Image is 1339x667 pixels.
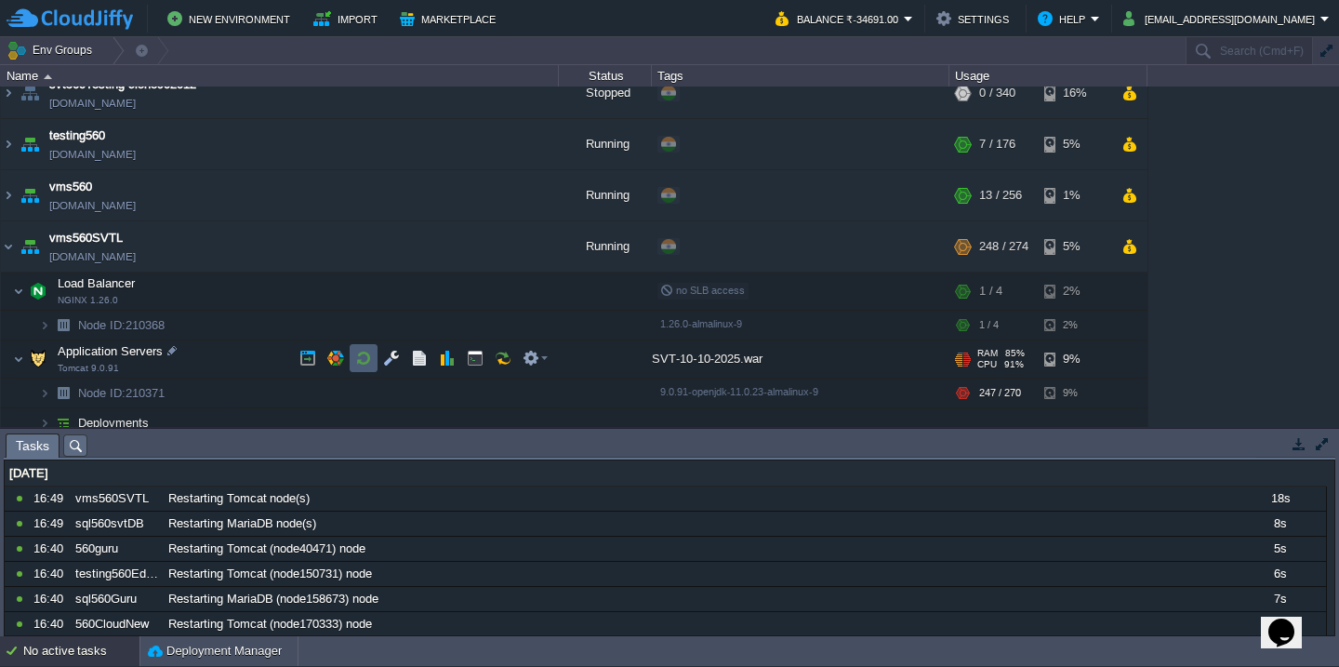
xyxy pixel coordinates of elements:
[400,7,501,30] button: Marketplace
[1044,273,1105,311] div: 2%
[76,416,152,432] span: Deployments
[560,65,651,87] div: Status
[33,537,69,561] div: 16:40
[1044,312,1105,340] div: 2%
[1234,562,1325,586] div: 6s
[168,616,372,633] span: Restarting Tomcat (node170333) node
[33,512,69,536] div: 16:49
[936,7,1014,30] button: Settings
[49,230,123,248] a: vms560SVTL
[979,171,1022,221] div: 13 / 256
[7,37,99,63] button: Env Groups
[950,65,1147,87] div: Usage
[39,312,50,340] img: AMDAwAAAACH5BAEAAAAALAAAAAABAAEAAAICRAEAOw==
[76,318,167,334] span: 210368
[660,286,745,297] span: no SLB access
[33,487,69,511] div: 16:49
[1,222,16,273] img: AMDAwAAAACH5BAEAAAAALAAAAAABAAEAAAICRAEAOw==
[56,277,138,291] a: Load BalancerNGINX 1.26.0
[559,171,652,221] div: Running
[49,146,136,165] a: [DOMAIN_NAME]
[1,171,16,221] img: AMDAwAAAACH5BAEAAAAALAAAAAABAAEAAAICRAEAOw==
[168,490,310,507] span: Restarting Tomcat node(s)
[559,222,652,273] div: Running
[39,409,50,438] img: AMDAwAAAACH5BAEAAAAALAAAAAABAAEAAAICRAEAOw==
[1234,512,1325,536] div: 8s
[13,341,24,379] img: AMDAwAAAACH5BAEAAAAALAAAAAABAAEAAAICRAEAOw==
[58,296,118,307] span: NGINX 1.26.0
[979,120,1015,170] div: 7 / 176
[1044,171,1105,221] div: 1%
[1,120,16,170] img: AMDAwAAAACH5BAEAAAAALAAAAAABAAEAAAICRAEAOw==
[1234,587,1325,611] div: 7s
[71,537,162,561] div: 560guru
[1044,380,1105,408] div: 9%
[76,386,167,402] a: Node ID:210371
[49,248,136,267] a: [DOMAIN_NAME]
[16,434,49,458] span: Tasks
[776,7,904,30] button: Balance ₹-34691.00
[13,273,24,311] img: AMDAwAAAACH5BAEAAAAALAAAAAABAAEAAAICRAEAOw==
[660,387,818,398] span: 9.0.91-openjdk-11.0.23-almalinux-9
[1,69,16,119] img: AMDAwAAAACH5BAEAAAAALAAAAAABAAEAAAICRAEAOw==
[33,612,69,636] div: 16:40
[1038,7,1091,30] button: Help
[559,120,652,170] div: Running
[977,349,998,360] span: RAM
[76,318,167,334] a: Node ID:210368
[56,276,138,292] span: Load Balancer
[977,360,997,371] span: CPU
[979,273,1002,311] div: 1 / 4
[5,461,1326,486] div: [DATE]
[660,319,742,330] span: 1.26.0-almalinux-9
[76,386,167,402] span: 210371
[49,95,136,113] a: [DOMAIN_NAME]
[653,65,948,87] div: Tags
[148,642,282,660] button: Deployment Manager
[168,515,316,532] span: Restarting MariaDB node(s)
[71,562,162,586] div: testing560EduBee
[7,7,133,31] img: CloudJiffy
[168,566,372,582] span: Restarting Tomcat (node150731) node
[979,312,999,340] div: 1 / 4
[71,587,162,611] div: sql560Guru
[652,341,949,379] div: SVT-10-10-2025.war
[1005,349,1025,360] span: 85%
[78,387,126,401] span: Node ID:
[50,380,76,408] img: AMDAwAAAACH5BAEAAAAALAAAAAABAAEAAAICRAEAOw==
[71,487,162,511] div: vms560SVTL
[50,312,76,340] img: AMDAwAAAACH5BAEAAAAALAAAAAABAAEAAAICRAEAOw==
[33,562,69,586] div: 16:40
[1261,593,1320,648] iframe: chat widget
[78,319,126,333] span: Node ID:
[25,341,51,379] img: AMDAwAAAACH5BAEAAAAALAAAAAABAAEAAAICRAEAOw==
[168,540,365,557] span: Restarting Tomcat (node40471) node
[17,120,43,170] img: AMDAwAAAACH5BAEAAAAALAAAAAABAAEAAAICRAEAOw==
[2,65,558,87] div: Name
[979,222,1028,273] div: 248 / 274
[49,197,136,216] a: [DOMAIN_NAME]
[1044,120,1105,170] div: 5%
[49,179,92,197] span: vms560
[71,512,162,536] div: sql560svtDB
[17,69,43,119] img: AMDAwAAAACH5BAEAAAAALAAAAAABAAEAAAICRAEAOw==
[1234,537,1325,561] div: 5s
[979,69,1015,119] div: 0 / 340
[1234,612,1325,636] div: 13s
[39,380,50,408] img: AMDAwAAAACH5BAEAAAAALAAAAAABAAEAAAICRAEAOw==
[559,69,652,119] div: Stopped
[50,409,76,438] img: AMDAwAAAACH5BAEAAAAALAAAAAABAAEAAAICRAEAOw==
[49,127,105,146] a: testing560
[33,587,69,611] div: 16:40
[979,380,1021,408] div: 247 / 270
[71,612,162,636] div: 560CloudNew
[56,345,166,359] a: Application ServersTomcat 9.0.91
[56,344,166,360] span: Application Servers
[167,7,296,30] button: New Environment
[17,222,43,273] img: AMDAwAAAACH5BAEAAAAALAAAAAABAAEAAAICRAEAOw==
[1044,341,1105,379] div: 9%
[44,74,52,79] img: AMDAwAAAACH5BAEAAAAALAAAAAABAAEAAAICRAEAOw==
[1044,69,1105,119] div: 16%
